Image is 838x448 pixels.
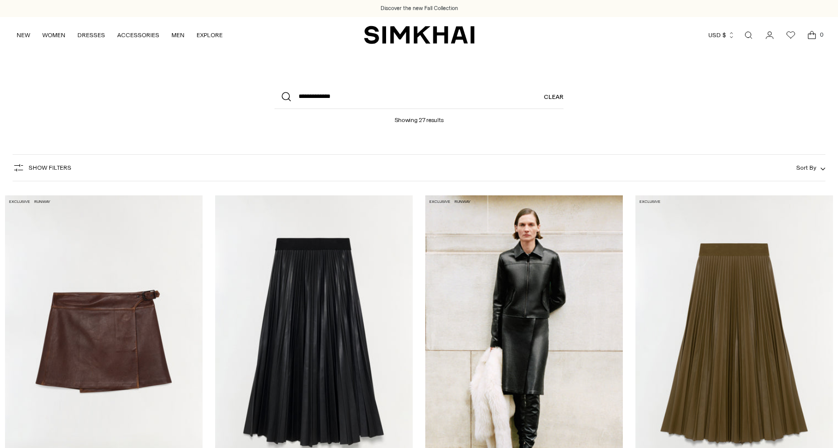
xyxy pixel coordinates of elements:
a: Open cart modal [802,25,822,45]
span: 0 [817,30,826,39]
button: Search [274,85,299,109]
a: Go to the account page [760,25,780,45]
a: ACCESSORIES [117,24,159,46]
a: NEW [17,24,30,46]
button: USD $ [708,24,735,46]
button: Sort By [796,162,825,173]
a: Open search modal [738,25,759,45]
a: Clear [544,85,564,109]
span: Show Filters [29,164,71,171]
a: Discover the new Fall Collection [381,5,458,13]
span: Sort By [796,164,816,171]
a: Wishlist [781,25,801,45]
button: Show Filters [13,160,71,176]
a: SIMKHAI [364,25,475,45]
a: DRESSES [77,24,105,46]
h1: Showing 27 results [395,109,444,124]
a: MEN [171,24,184,46]
a: WOMEN [42,24,65,46]
a: EXPLORE [197,24,223,46]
